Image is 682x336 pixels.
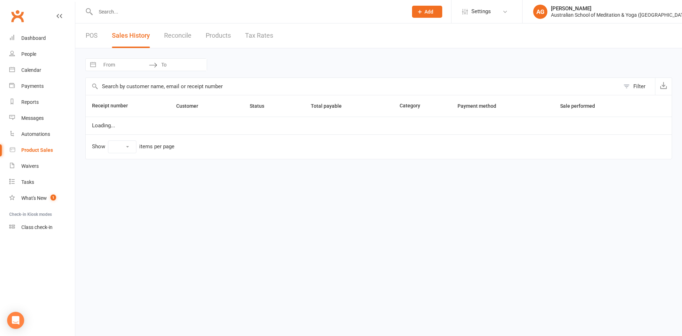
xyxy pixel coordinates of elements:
span: Status [250,103,272,109]
input: Search... [93,7,403,17]
td: Loading... [86,117,672,134]
div: Messages [21,115,44,121]
a: Tax Rates [245,23,273,48]
a: POS [86,23,98,48]
button: Payment method [458,102,504,110]
div: Waivers [21,163,39,169]
th: Receipt number [86,95,170,117]
button: Total payable [311,102,350,110]
button: Customer [176,102,206,110]
a: Products [206,23,231,48]
div: Filter [633,82,645,91]
a: Automations [9,126,75,142]
span: Settings [471,4,491,20]
div: Tasks [21,179,34,185]
a: Reports [9,94,75,110]
a: Payments [9,78,75,94]
button: Add [412,6,442,18]
div: Show [92,140,174,153]
div: People [21,51,36,57]
button: Sale performed [560,102,603,110]
div: Reports [21,99,39,105]
span: Payment method [458,103,504,109]
a: Clubworx [9,7,26,25]
button: Interact with the calendar and add the check-in date for your trip. [87,59,99,71]
input: From [99,59,149,71]
input: To [157,59,207,71]
span: 1 [50,194,56,201]
a: People [9,46,75,62]
div: Automations [21,131,50,137]
div: What's New [21,195,47,201]
button: Status [250,102,272,110]
a: Calendar [9,62,75,78]
button: Filter [620,78,655,95]
th: Category [393,95,451,117]
div: Product Sales [21,147,53,153]
a: What's New1 [9,190,75,206]
span: Add [424,9,433,15]
div: Open Intercom Messenger [7,312,24,329]
a: Sales History [112,23,150,48]
a: Waivers [9,158,75,174]
a: Messages [9,110,75,126]
div: Calendar [21,67,41,73]
input: Search by customer name, email or receipt number [86,78,620,95]
a: Reconcile [164,23,191,48]
div: Class check-in [21,224,53,230]
div: items per page [139,144,174,150]
span: Customer [176,103,206,109]
div: Dashboard [21,35,46,41]
span: Sale performed [560,103,603,109]
span: Total payable [311,103,350,109]
div: AG [533,5,547,19]
a: Tasks [9,174,75,190]
a: Dashboard [9,30,75,46]
a: Class kiosk mode [9,219,75,235]
a: Product Sales [9,142,75,158]
div: Payments [21,83,44,89]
